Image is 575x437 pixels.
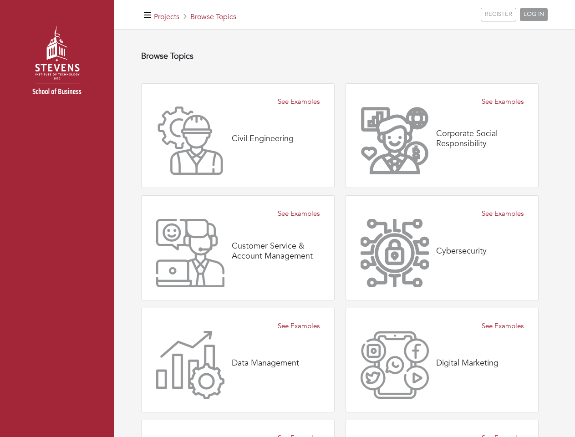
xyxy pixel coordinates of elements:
a: See Examples [482,321,524,331]
img: stevens_logo.png [9,16,105,112]
h4: Digital Marketing [436,358,499,368]
h4: Browse Topics [141,51,539,61]
a: See Examples [278,208,320,219]
a: Browse Topics [190,12,236,22]
a: Projects [154,12,179,22]
a: See Examples [278,321,320,331]
h4: Civil Engineering [232,134,294,144]
h4: Customer Service & Account Management [232,241,320,261]
a: REGISTER [481,8,516,21]
a: See Examples [278,97,320,107]
h4: Data Management [232,358,299,368]
a: See Examples [482,208,524,219]
h4: Cybersecurity [436,246,487,256]
a: LOG IN [520,8,548,21]
h4: Corporate Social Responsibility [436,129,524,148]
a: See Examples [482,97,524,107]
